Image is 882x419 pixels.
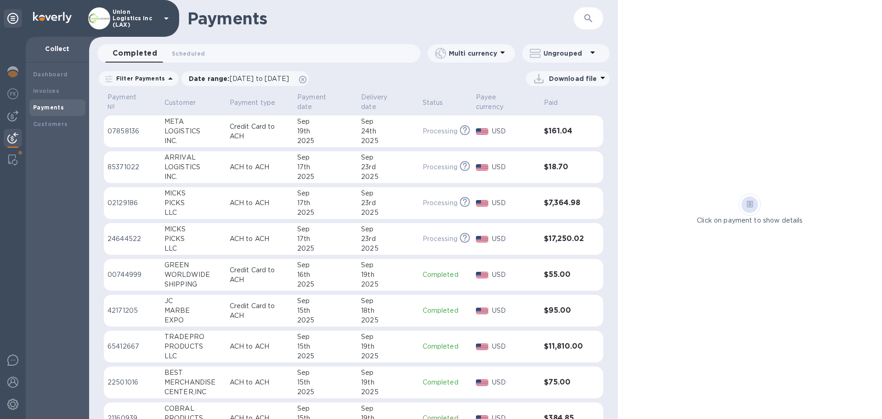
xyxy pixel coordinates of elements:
[113,47,157,60] span: Completed
[544,163,585,172] h3: $18.70
[107,306,157,316] p: 42171205
[297,332,354,342] div: Sep
[107,342,157,351] p: 65412667
[113,75,165,82] p: Filter Payments
[449,49,497,58] p: Multi currency
[361,342,415,351] div: 19th
[361,368,415,378] div: Sep
[107,162,157,172] p: 85371022
[230,98,288,108] span: Payment type
[297,280,354,289] div: 2025
[164,224,222,234] div: MICKS
[544,270,585,279] h3: $55.00
[107,92,157,112] span: Payment №
[164,244,222,253] div: LLC
[361,136,415,146] div: 2025
[423,270,469,280] p: Completed
[476,92,537,112] span: Payee currency
[297,244,354,253] div: 2025
[423,162,458,172] p: Processing
[164,342,222,351] div: PRODUCTS
[297,296,354,306] div: Sep
[164,208,222,218] div: LLC
[543,49,587,58] p: Ungrouped
[361,208,415,218] div: 2025
[164,162,222,172] div: LOGISTICS
[544,306,585,315] h3: $95.00
[361,260,415,270] div: Sep
[164,351,222,361] div: LLC
[297,270,354,280] div: 16th
[492,162,537,172] p: USD
[33,44,82,53] p: Collect
[164,136,222,146] div: INC.
[361,378,415,387] div: 19th
[361,162,415,172] div: 23rd
[423,198,458,208] p: Processing
[107,234,157,244] p: 24644522
[297,172,354,182] div: 2025
[361,332,415,342] div: Sep
[164,280,222,289] div: SHIPPING
[492,342,537,351] p: USD
[361,404,415,413] div: Sep
[297,351,354,361] div: 2025
[113,9,158,28] p: Union Logistics Inc (LAX)
[476,379,488,386] img: USD
[361,316,415,325] div: 2025
[297,117,354,126] div: Sep
[164,117,222,126] div: META
[33,87,59,94] b: Invoices
[544,378,585,387] h3: $75.00
[107,198,157,208] p: 02129186
[164,270,222,280] div: WORLDWIDE
[164,189,222,198] div: MICKS
[297,126,354,136] div: 19th
[187,9,574,28] h1: Payments
[297,136,354,146] div: 2025
[549,74,597,83] p: Download file
[172,49,205,58] span: Scheduled
[297,404,354,413] div: Sep
[544,199,585,207] h3: $7,364.98
[492,198,537,208] p: USD
[361,172,415,182] div: 2025
[164,378,222,387] div: MERCHANDISE
[423,126,458,136] p: Processing
[230,75,289,82] span: [DATE] to [DATE]
[230,122,290,141] p: Credit Card to ACH
[361,351,415,361] div: 2025
[423,98,455,108] span: Status
[230,198,290,208] p: ACH to ACH
[297,153,354,162] div: Sep
[164,306,222,316] div: MARBE
[297,378,354,387] div: 15th
[361,296,415,306] div: Sep
[33,71,68,78] b: Dashboard
[230,378,290,387] p: ACH to ACH
[297,92,342,112] p: Payment date
[33,12,72,23] img: Logo
[107,126,157,136] p: 07858136
[492,234,537,244] p: USD
[297,162,354,172] div: 17th
[297,306,354,316] div: 15th
[297,316,354,325] div: 2025
[476,164,488,171] img: USD
[164,98,196,108] p: Customer
[297,260,354,270] div: Sep
[7,88,18,99] img: Foreign exchange
[230,301,290,321] p: Credit Card to ACH
[164,332,222,342] div: TRADEPRO
[164,198,222,208] div: PICKS
[297,208,354,218] div: 2025
[361,153,415,162] div: Sep
[361,280,415,289] div: 2025
[181,71,309,86] div: Date range:[DATE] to [DATE]
[297,224,354,234] div: Sep
[361,224,415,234] div: Sep
[297,189,354,198] div: Sep
[297,342,354,351] div: 15th
[423,378,469,387] p: Completed
[361,126,415,136] div: 24th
